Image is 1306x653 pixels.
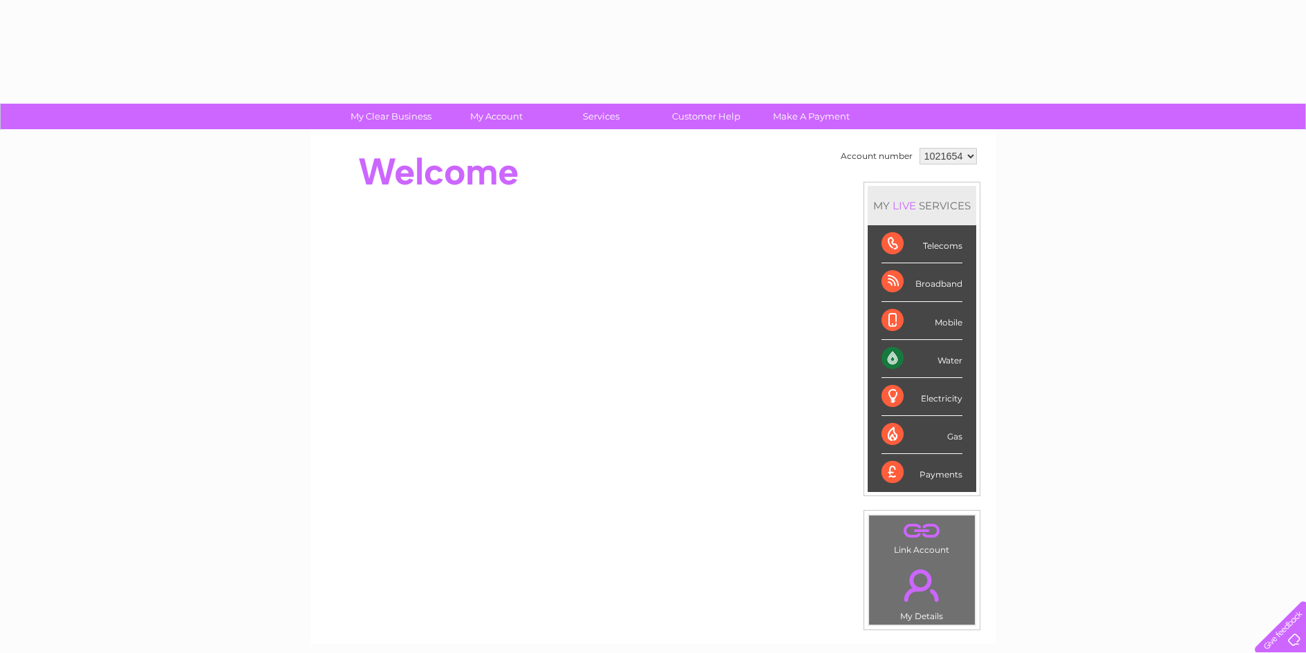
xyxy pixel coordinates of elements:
[881,454,962,491] div: Payments
[890,199,919,212] div: LIVE
[544,104,658,129] a: Services
[439,104,553,129] a: My Account
[881,340,962,378] div: Water
[881,302,962,340] div: Mobile
[881,378,962,416] div: Electricity
[754,104,868,129] a: Make A Payment
[868,558,976,625] td: My Details
[881,416,962,454] div: Gas
[873,561,971,609] a: .
[868,186,976,225] div: MY SERVICES
[881,263,962,301] div: Broadband
[873,519,971,543] a: .
[837,144,916,168] td: Account number
[868,515,976,558] td: Link Account
[334,104,448,129] a: My Clear Business
[649,104,763,129] a: Customer Help
[881,225,962,263] div: Telecoms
